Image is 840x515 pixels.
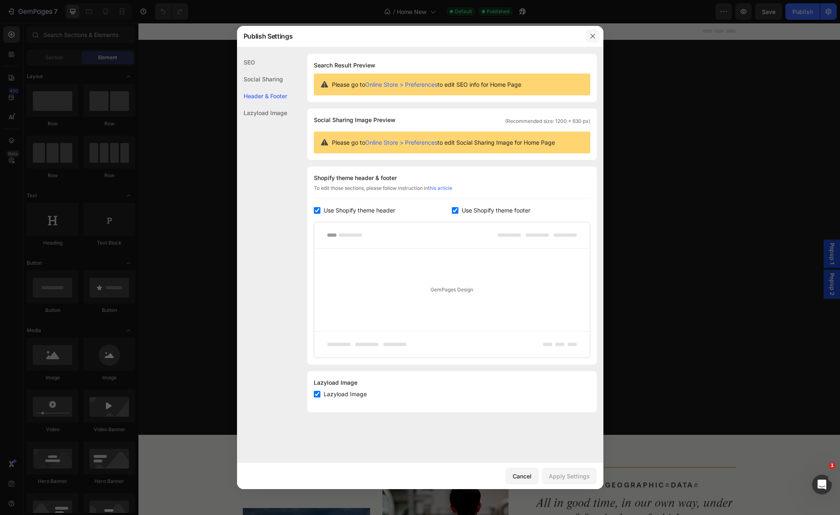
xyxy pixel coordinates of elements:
span: (Recommended size: 1200 x 630 px) [505,118,590,125]
button: Cancel [506,468,539,484]
span: Use Shopify theme header [324,206,395,215]
a: Online Store > Preferences [365,81,437,88]
div: Lazyload Image [237,104,287,121]
div: Lazyload Image [314,378,590,388]
span: Popup 1 [689,220,697,242]
h2: All in good time, in our own way, under one roof, for the love of whisky. [397,473,598,506]
p: Welcome to [GEOGRAPHIC_DATA] [398,457,597,467]
div: GemPages Design [314,249,590,331]
div: SEO [237,54,287,71]
span: Use Shopify theme footer [462,206,530,215]
img: gempages_579512807838450197-638dee86-7149-4665-b846-c13b6491f5df.png [250,150,451,243]
span: Social Sharing Image Preview [314,115,396,125]
span: Please go to to edit SEO info for Home Page [332,80,521,89]
div: To edit those sections, please follow instruction in [314,185,590,199]
iframe: Intercom live chat [812,475,832,494]
span: 1 [829,462,835,469]
a: Online Store > Preferences [365,139,437,146]
div: Shopify theme header & footer [314,173,590,183]
span: Lazyload Image [324,389,367,399]
div: Social Sharing [237,71,287,88]
div: Header & Footer [237,88,287,104]
button: Apply Settings [542,468,597,484]
div: Cancel [513,472,532,480]
span: Popup 2 [689,250,697,273]
h1: Search Result Preview [314,60,590,70]
a: this article [428,185,452,191]
div: Publish Settings [237,25,582,47]
span: Please go to to edit Social Sharing Image for Home Page [332,138,555,147]
div: Apply Settings [549,472,590,480]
